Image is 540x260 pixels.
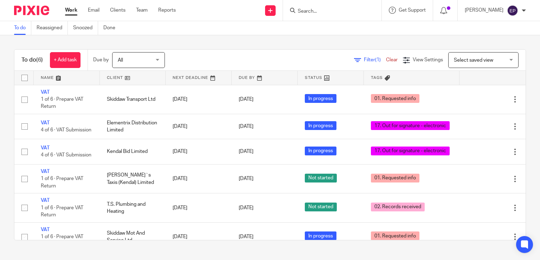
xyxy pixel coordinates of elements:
[41,146,50,150] a: VAT
[41,176,83,188] span: 1 of 6 · Prepare VAT Return
[136,7,148,14] a: Team
[386,57,398,62] a: Clear
[239,149,253,154] span: [DATE]
[41,169,50,174] a: VAT
[41,90,50,95] a: VAT
[100,193,166,222] td: T.S. Plumbing and Heating
[371,174,419,182] span: 01. Requested info
[413,57,443,62] span: View Settings
[36,57,43,63] span: (6)
[41,227,50,232] a: VAT
[100,222,166,251] td: Skiddaw Mot And Service Ltd
[100,114,166,139] td: Elementrix Distribution Limited
[166,193,232,222] td: [DATE]
[65,7,77,14] a: Work
[166,85,232,114] td: [DATE]
[73,21,98,35] a: Snoozed
[100,139,166,164] td: Kendal Bid Limited
[371,76,383,80] span: Tags
[41,97,83,109] span: 1 of 6 · Prepare VAT Return
[239,234,253,239] span: [DATE]
[305,231,336,240] span: In progress
[118,58,123,63] span: All
[305,121,336,130] span: In progress
[399,8,426,13] span: Get Support
[239,176,253,181] span: [DATE]
[103,21,121,35] a: Done
[21,56,43,64] h1: To do
[166,139,232,164] td: [DATE]
[166,164,232,193] td: [DATE]
[41,205,83,218] span: 1 of 6 · Prepare VAT Return
[364,57,386,62] span: Filter
[465,7,503,14] p: [PERSON_NAME]
[371,203,425,211] span: 02. Records received
[37,21,68,35] a: Reassigned
[41,198,50,203] a: VAT
[371,147,450,155] span: 17. Out for signature - electronic
[41,234,83,247] span: 1 of 6 · Prepare VAT Return
[371,121,450,130] span: 17. Out for signature - electronic
[454,58,493,63] span: Select saved view
[239,205,253,210] span: [DATE]
[100,85,166,114] td: Skiddaw Transport Ltd
[305,147,336,155] span: In progress
[166,222,232,251] td: [DATE]
[371,231,419,240] span: 01. Requested info
[41,153,91,158] span: 4 of 6 · VAT Submission
[239,97,253,102] span: [DATE]
[305,174,337,182] span: Not started
[14,6,49,15] img: Pixie
[305,94,336,103] span: In progress
[158,7,176,14] a: Reports
[100,164,166,193] td: [PERSON_NAME]`s Taxis (Kendal) Limited
[41,128,91,132] span: 4 of 6 · VAT Submission
[41,120,50,125] a: VAT
[166,114,232,139] td: [DATE]
[297,8,360,15] input: Search
[305,203,337,211] span: Not started
[93,56,109,63] p: Due by
[371,94,419,103] span: 01. Requested info
[14,21,31,35] a: To do
[88,7,99,14] a: Email
[239,124,253,129] span: [DATE]
[375,57,381,62] span: (1)
[110,7,126,14] a: Clients
[507,5,518,16] img: svg%3E
[50,52,81,68] a: + Add task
